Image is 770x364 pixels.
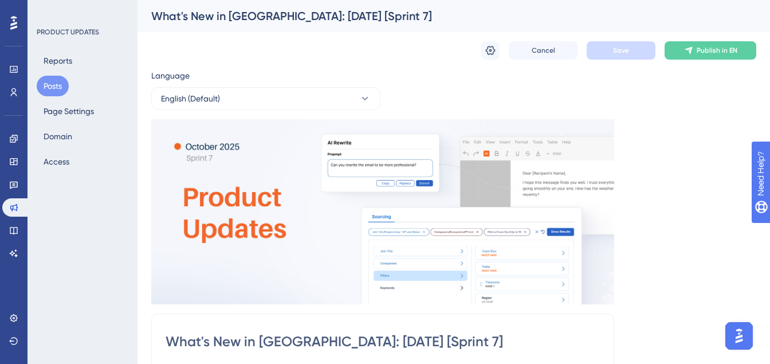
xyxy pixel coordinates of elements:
[587,41,655,60] button: Save
[37,76,69,96] button: Posts
[532,46,555,55] span: Cancel
[697,46,737,55] span: Publish in EN
[37,50,79,71] button: Reports
[37,126,79,147] button: Domain
[37,151,76,172] button: Access
[27,3,72,17] span: Need Help?
[151,8,728,24] div: What's New in [GEOGRAPHIC_DATA]: [DATE] [Sprint 7]
[166,332,600,351] input: Post Title
[509,41,577,60] button: Cancel
[37,101,101,122] button: Page Settings
[613,46,629,55] span: Save
[722,319,756,353] iframe: UserGuiding AI Assistant Launcher
[37,28,99,37] div: PRODUCT UPDATES
[151,119,614,304] img: file-1758728455525.png
[151,87,380,110] button: English (Default)
[665,41,756,60] button: Publish in EN
[151,69,190,83] span: Language
[161,92,220,105] span: English (Default)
